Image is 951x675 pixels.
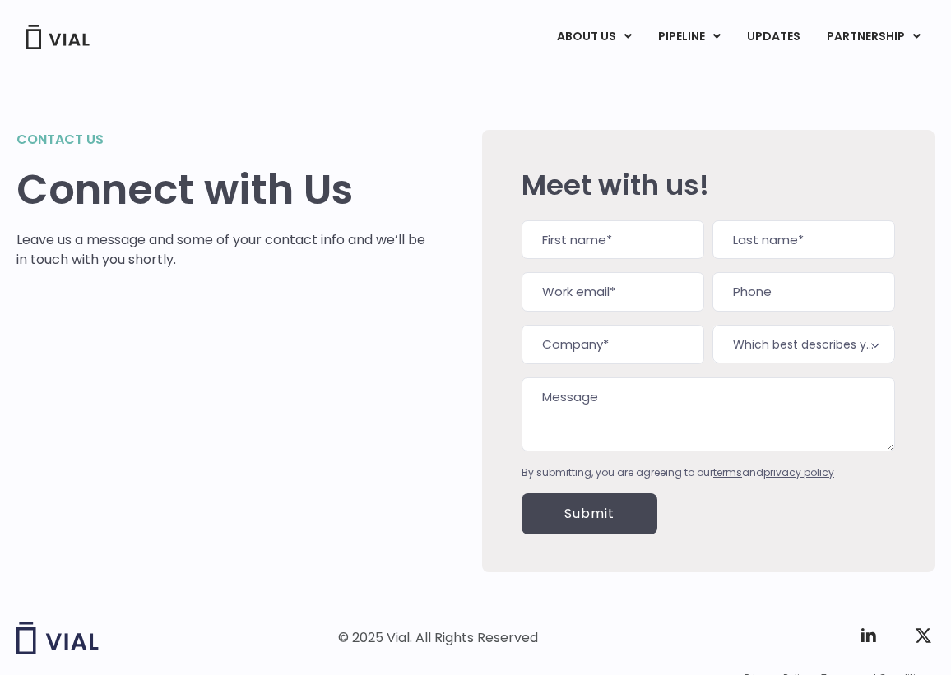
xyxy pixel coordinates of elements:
[16,230,433,270] p: Leave us a message and some of your contact info and we’ll be in touch with you shortly.
[814,23,934,51] a: PARTNERSHIPMenu Toggle
[522,220,704,260] input: First name*
[16,130,433,150] h2: Contact us
[544,23,644,51] a: ABOUT USMenu Toggle
[522,465,895,480] div: By submitting, you are agreeing to our and
[734,23,813,51] a: UPDATES
[763,465,834,479] a: privacy policy
[16,166,433,214] h1: Connect with Us
[712,220,895,260] input: Last name*
[522,169,895,201] h2: Meet with us!
[522,493,657,534] input: Submit
[712,325,895,363] span: Which best describes you?*
[16,622,99,654] img: Vial logo wih "Vial" spelled out
[338,629,538,647] div: © 2025 Vial. All Rights Reserved
[712,272,895,312] input: Phone
[713,465,742,479] a: terms
[25,25,90,49] img: Vial Logo
[522,325,704,364] input: Company*
[522,272,704,312] input: Work email*
[645,23,733,51] a: PIPELINEMenu Toggle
